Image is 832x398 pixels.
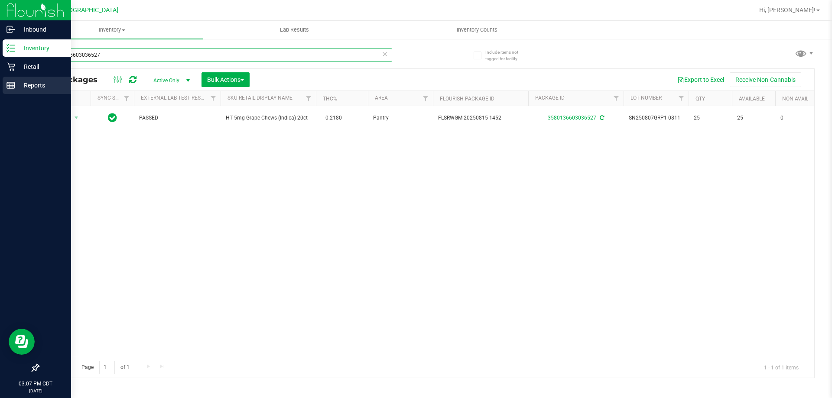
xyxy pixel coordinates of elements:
[375,95,388,101] a: Area
[4,380,67,388] p: 03:07 PM CDT
[757,361,806,374] span: 1 - 1 of 1 items
[9,329,35,355] iframe: Resource center
[382,49,388,60] span: Clear
[445,26,509,34] span: Inventory Counts
[694,114,727,122] span: 25
[99,361,115,374] input: 1
[739,96,765,102] a: Available
[201,72,250,87] button: Bulk Actions
[45,75,106,84] span: All Packages
[141,95,209,101] a: External Lab Test Result
[59,6,118,14] span: [GEOGRAPHIC_DATA]
[598,115,604,121] span: Sync from Compliance System
[386,21,568,39] a: Inventory Counts
[629,114,683,122] span: SN250807GRP1-0811
[15,61,67,72] p: Retail
[440,96,494,102] a: Flourish Package ID
[227,95,292,101] a: Sku Retail Display Name
[674,91,689,106] a: Filter
[203,21,386,39] a: Lab Results
[672,72,730,87] button: Export to Excel
[207,76,244,83] span: Bulk Actions
[6,25,15,34] inline-svg: Inbound
[15,43,67,53] p: Inventory
[695,96,705,102] a: Qty
[438,114,523,122] span: FLSRWGM-20250815-1452
[21,26,203,34] span: Inventory
[782,96,821,102] a: Non-Available
[535,95,565,101] a: Package ID
[74,361,136,374] span: Page of 1
[6,81,15,90] inline-svg: Reports
[21,21,203,39] a: Inventory
[485,49,529,62] span: Include items not tagged for facility
[780,114,813,122] span: 0
[730,72,801,87] button: Receive Non-Cannabis
[323,96,337,102] a: THC%
[97,95,131,101] a: Sync Status
[268,26,321,34] span: Lab Results
[71,112,82,124] span: select
[6,44,15,52] inline-svg: Inventory
[419,91,433,106] a: Filter
[120,91,134,106] a: Filter
[373,114,428,122] span: Pantry
[15,80,67,91] p: Reports
[737,114,770,122] span: 25
[630,95,662,101] a: Lot Number
[609,91,624,106] a: Filter
[548,115,596,121] a: 3580136603036527
[206,91,221,106] a: Filter
[759,6,816,13] span: Hi, [PERSON_NAME]!
[6,62,15,71] inline-svg: Retail
[15,24,67,35] p: Inbound
[302,91,316,106] a: Filter
[321,112,346,124] span: 0.2180
[38,49,392,61] input: Search Package ID, Item Name, SKU, Lot or Part Number...
[226,114,311,122] span: HT 5mg Grape Chews (Indica) 20ct
[108,112,117,124] span: In Sync
[139,114,215,122] span: PASSED
[4,388,67,394] p: [DATE]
